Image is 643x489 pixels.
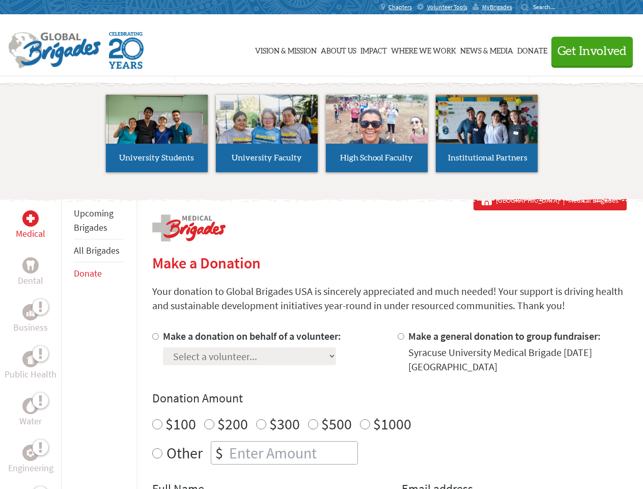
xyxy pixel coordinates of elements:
img: Engineering [26,449,35,457]
li: Upcoming Brigades [74,202,124,239]
div: Business [22,304,39,320]
a: Vision & Mission [255,24,317,75]
p: Dental [18,274,43,288]
a: Where We Work [391,24,456,75]
div: Water [22,398,39,414]
a: About Us [321,24,356,75]
input: Enter Amount [227,442,357,464]
img: menu_brigades_submenu_4.jpg [436,95,538,162]
a: WaterWater [19,398,42,428]
li: All Brigades [74,239,124,262]
a: Institutional Partners [436,95,538,172]
a: University Faculty [216,95,318,172]
a: MedicalMedical [16,210,45,241]
p: Business [13,320,48,335]
img: menu_brigades_submenu_2.jpg [216,95,318,163]
span: Get Involved [557,45,627,58]
p: Water [19,414,42,428]
p: Engineering [8,461,53,475]
a: News & Media [460,24,513,75]
div: Syracuse University Medical Brigade [DATE] [GEOGRAPHIC_DATA] [408,345,627,374]
p: Medical [16,227,45,241]
h4: Donation Amount [152,390,627,406]
a: DentalDental [18,257,43,288]
a: EngineeringEngineering [8,445,53,475]
span: Volunteer Tools [427,3,467,11]
img: Medical [26,214,35,223]
a: Donate [517,24,547,75]
a: Donate [74,267,102,279]
p: Your donation to Global Brigades USA is sincerely appreciated and much needed! Your support is dr... [152,284,627,313]
img: Business [26,308,35,316]
a: Upcoming Brigades [74,207,114,233]
div: Public Health [22,351,39,367]
span: University Students [119,154,194,162]
label: $1000 [373,414,411,433]
a: All Brigades [74,244,120,256]
label: $300 [269,414,300,433]
img: Water [26,400,35,412]
label: Make a general donation to group fundraiser: [408,330,601,342]
div: Medical [22,210,39,227]
label: $100 [165,414,196,433]
span: University Faculty [232,154,302,162]
div: $ [211,442,227,464]
label: $500 [321,414,352,433]
li: Donate [74,262,124,285]
img: logo-medical.png [152,214,226,241]
img: menu_brigades_submenu_3.jpg [326,95,428,144]
span: High School Faculty [340,154,413,162]
a: Impact [360,24,387,75]
a: BusinessBusiness [13,304,48,335]
img: Public Health [26,354,35,364]
img: Global Brigades Logo [8,32,101,69]
label: Other [166,441,203,465]
div: Engineering [22,445,39,461]
h2: Make a Donation [152,254,627,272]
input: Search... [533,3,562,11]
div: Dental [22,257,39,274]
span: MyBrigades [482,3,512,11]
p: Public Health [5,367,57,382]
a: University Students [106,95,208,172]
span: Institutional Partners [448,154,527,162]
img: menu_brigades_submenu_1.jpg [106,95,208,162]
a: Public HealthPublic Health [5,351,57,382]
img: Dental [26,260,35,270]
label: Make a donation on behalf of a volunteer: [163,330,341,342]
span: Chapters [388,3,412,11]
a: High School Faculty [326,95,428,172]
img: Global Brigades Celebrating 20 Years [109,32,144,69]
button: Get Involved [551,37,633,66]
label: $200 [217,414,248,433]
